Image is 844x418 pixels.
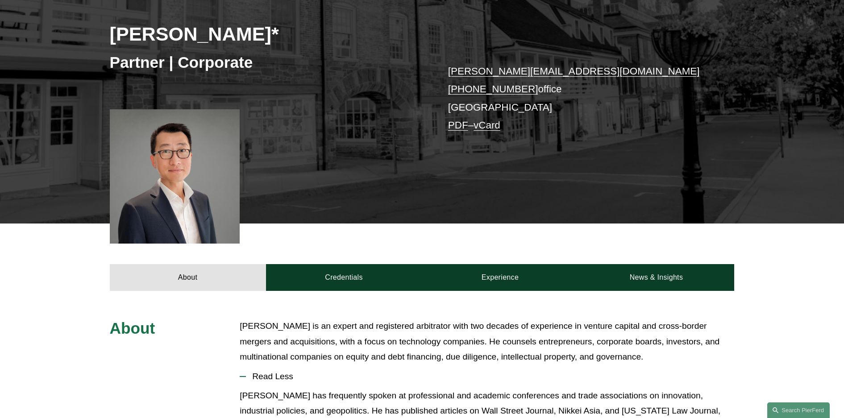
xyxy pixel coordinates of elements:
[448,120,468,131] a: PDF
[240,365,734,388] button: Read Less
[246,372,734,381] span: Read Less
[240,319,734,365] p: [PERSON_NAME] is an expert and registered arbitrator with two decades of experience in venture ca...
[448,62,708,134] p: office [GEOGRAPHIC_DATA] –
[110,264,266,291] a: About
[474,120,500,131] a: vCard
[266,264,422,291] a: Credentials
[448,83,538,95] a: [PHONE_NUMBER]
[767,402,830,418] a: Search this site
[448,66,700,77] a: [PERSON_NAME][EMAIL_ADDRESS][DOMAIN_NAME]
[422,264,578,291] a: Experience
[578,264,734,291] a: News & Insights
[110,22,422,46] h2: [PERSON_NAME]*
[110,319,155,337] span: About
[110,53,422,72] h3: Partner | Corporate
